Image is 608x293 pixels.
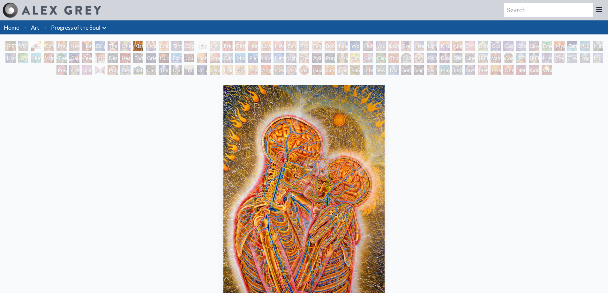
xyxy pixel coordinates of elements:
[427,41,437,51] div: Lightweaver
[120,41,131,51] div: One Taste
[235,65,245,75] div: Ophanic Eyelash
[146,65,156,75] div: Caring
[465,41,475,51] div: Empowerment
[82,41,92,51] div: Holy Grail
[261,65,271,75] div: Angel Skin
[350,53,360,63] div: Cannabis Mudra
[108,41,118,51] div: The Kiss
[401,41,411,51] div: Breathing
[56,53,67,63] div: Tree & Person
[350,65,360,75] div: Bardo Being
[82,53,92,63] div: Fear
[95,41,105,51] div: Eclipse
[69,53,79,63] div: Gaia
[31,23,39,32] a: Art
[363,53,373,63] div: Cannabis Sutra
[491,65,501,75] div: Oversoul
[414,41,424,51] div: Healing
[56,65,67,75] div: Power to the Peaceful
[427,53,437,63] div: Collective Vision
[427,65,437,75] div: Secret Writing Being
[210,65,220,75] div: Seraphic Transport Docking on the Third Eye
[248,41,258,51] div: Nursing
[235,41,245,51] div: Birth
[95,65,105,75] div: Hands that See
[337,41,348,51] div: Reading
[120,53,131,63] div: Headache
[133,41,143,51] div: Kissing
[337,65,348,75] div: Cosmic Elf
[465,65,475,75] div: Steeplehead 1
[18,41,28,51] div: Visionary Origin of Language
[69,65,79,75] div: Firewalking
[516,41,526,51] div: Cosmic Lovers
[146,53,156,63] div: Grieving
[159,53,169,63] div: Nuclear Crucifixion
[31,41,41,51] div: Body, Mind, Spirit
[210,41,220,51] div: Newborn
[439,53,450,63] div: Dissectional Art for Tool's Lateralus CD
[465,53,475,63] div: Liberation Through Seeing
[95,53,105,63] div: Insomnia
[554,41,565,51] div: Mysteriosa 2
[248,65,258,75] div: Psychomicrograph of a Fractal Paisley Cherub Feather Tip
[325,41,335,51] div: Boo-boo
[504,3,593,17] input: Search
[567,41,577,51] div: Earth Energies
[350,41,360,51] div: Wonder
[542,65,552,75] div: White Light
[337,53,348,63] div: Vision Tree
[274,41,284,51] div: New Family
[235,53,245,63] div: Monochord
[222,41,233,51] div: Pregnancy
[363,41,373,51] div: Holy Family
[108,53,118,63] div: Despair
[108,65,118,75] div: Praying Hands
[274,65,284,75] div: Spectral Lotus
[529,53,539,63] div: [PERSON_NAME]
[274,53,284,63] div: Networks
[478,53,488,63] div: [PERSON_NAME]
[376,53,386,63] div: Cannabacchus
[261,41,271,51] div: Love Circuit
[376,65,386,75] div: Jewel Being
[4,24,19,31] a: Home
[286,65,296,75] div: Vision Crystal
[299,65,309,75] div: Vision [PERSON_NAME]
[452,41,462,51] div: Aperture
[516,65,526,75] div: Net of Being
[184,41,194,51] div: Copulating
[133,53,143,63] div: Endarkenment
[210,53,220,63] div: Prostration
[261,53,271,63] div: Human Geometry
[51,23,101,32] a: Progress of the Soul
[5,53,16,63] div: Lilacs
[580,53,590,63] div: Yogi & the Möbius Sphere
[82,65,92,75] div: Spirit Animates the Flesh
[42,20,49,34] li: ·
[197,41,207,51] div: [DEMOGRAPHIC_DATA] Embryo
[325,53,335,63] div: Purging
[401,53,411,63] div: Body/Mind as a Vibratory Field of Energy
[299,41,309,51] div: Promise
[363,65,373,75] div: Interbeing
[18,53,28,63] div: Symbiosis: Gall Wasp & Oak Tree
[478,65,488,75] div: Steeplehead 2
[388,41,399,51] div: Laughing Man
[5,41,16,51] div: [PERSON_NAME] & Eve
[171,53,182,63] div: Eco-Atlas
[222,53,233,63] div: Glimpsing the Empyrean
[414,53,424,63] div: DMT - The Spirit Molecule
[31,53,41,63] div: Humming Bird
[133,65,143,75] div: Nature of Mind
[312,53,322,63] div: Ayahuasca Visitation
[197,65,207,75] div: Original Face
[197,53,207,63] div: Holy Fire
[580,41,590,51] div: [US_STATE] Song
[503,65,514,75] div: One
[554,53,565,63] div: The Seer
[439,41,450,51] div: Kiss of the [MEDICAL_DATA]
[593,53,603,63] div: Mudra
[222,65,233,75] div: Fractal Eyes
[22,20,28,34] li: ·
